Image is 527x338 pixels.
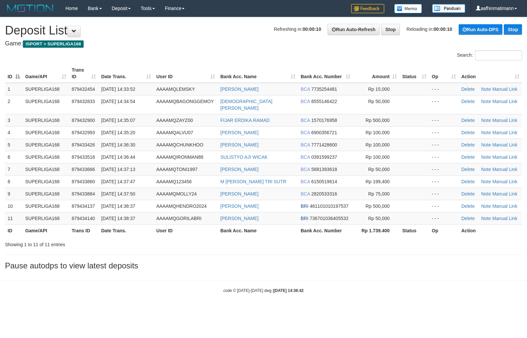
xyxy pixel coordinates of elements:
td: - - - [429,188,459,200]
span: [DATE] 14:35:20 [101,130,135,135]
span: Copy 7735254481 to clipboard [311,86,337,92]
label: Search: [457,50,522,60]
th: Date Trans.: activate to sort column ascending [99,64,154,83]
span: AAAAMQIRONMAN88 [156,154,203,160]
span: Rp 100,000 [366,142,390,147]
a: Delete [461,130,475,135]
a: Manual Link [492,167,517,172]
span: 879433666 [72,167,95,172]
td: SUPERLIGA168 [23,83,69,95]
span: [DATE] 14:36:30 [101,142,135,147]
span: Copy 6150519614 to clipboard [311,179,337,184]
td: 6 [5,151,23,163]
a: Manual Link [492,191,517,197]
th: Rp 1.739.400 [353,224,400,237]
span: AAAAMQBAGONGGEMOY [156,99,214,104]
div: Showing 1 to 11 of 11 entries [5,239,215,248]
a: Manual Link [492,130,517,135]
a: FIJAR ERDIKA RAMAD [220,118,270,123]
span: Copy 461101010197537 to clipboard [310,203,348,209]
span: [DATE] 14:36:44 [101,154,135,160]
span: Copy 8555146422 to clipboard [311,99,337,104]
img: MOTION_logo.png [5,3,55,13]
span: AAAAMQZAYZ00 [156,118,193,123]
span: AAAAMQCHUNKHOO [156,142,203,147]
a: Stop [381,24,400,35]
td: 1 [5,83,23,95]
td: 2 [5,95,23,114]
a: Note [481,203,491,209]
a: [PERSON_NAME] [220,142,259,147]
img: panduan.png [432,4,465,13]
a: Note [481,130,491,135]
a: Manual Link [492,142,517,147]
span: Rp 100,000 [366,154,390,160]
a: Delete [461,216,475,221]
span: [DATE] 14:37:50 [101,191,135,197]
th: User ID: activate to sort column ascending [154,64,218,83]
span: Copy 0391599237 to clipboard [311,154,337,160]
strong: 00:00:10 [434,27,452,32]
span: Rp 50,000 [368,167,390,172]
h1: Deposit List [5,24,522,37]
td: 8 [5,175,23,188]
a: Note [481,142,491,147]
a: Delete [461,154,475,160]
th: User ID [154,224,218,237]
span: BCA [301,86,310,92]
a: Note [481,191,491,197]
a: [PERSON_NAME] [220,216,259,221]
h3: Pause autodps to view latest deposits [5,261,522,270]
th: Status: activate to sort column ascending [400,64,429,83]
span: [DATE] 14:34:54 [101,99,135,104]
span: BRI [301,203,308,209]
th: Bank Acc. Name: activate to sort column ascending [218,64,298,83]
a: Note [481,154,491,160]
a: Delete [461,179,475,184]
a: Delete [461,118,475,123]
span: [DATE] 14:33:52 [101,86,135,92]
th: Action: activate to sort column ascending [459,64,522,83]
span: 879433426 [72,142,95,147]
h4: Game: [5,40,522,47]
span: AAAAMQGORILABRI [156,216,201,221]
span: 879434140 [72,216,95,221]
a: Delete [461,86,475,92]
span: AAAAMQ123456 [156,179,192,184]
a: Manual Link [492,216,517,221]
span: Rp 100,000 [366,130,390,135]
td: - - - [429,163,459,175]
span: [DATE] 14:38:37 [101,216,135,221]
span: AAAAMQHENDRO2024 [156,203,207,209]
span: ISPORT > SUPERLIGA168 [23,40,84,48]
td: SUPERLIGA168 [23,188,69,200]
th: Op [429,224,459,237]
a: M [PERSON_NAME] TRI SUTR [220,179,286,184]
span: Copy 2820533316 to clipboard [311,191,337,197]
img: Button%20Memo.svg [394,4,422,13]
span: Reloading in: [407,27,452,32]
a: Delete [461,167,475,172]
td: - - - [429,126,459,139]
td: 10 [5,200,23,212]
th: Op: activate to sort column ascending [429,64,459,83]
td: - - - [429,200,459,212]
td: SUPERLIGA168 [23,126,69,139]
td: 3 [5,114,23,126]
span: Rp 50,000 [368,216,390,221]
td: - - - [429,95,459,114]
span: 879432900 [72,118,95,123]
strong: 00:00:10 [303,27,321,32]
a: Note [481,118,491,123]
a: Delete [461,203,475,209]
a: [PERSON_NAME] [220,167,259,172]
a: Note [481,99,491,104]
td: SUPERLIGA168 [23,114,69,126]
span: BCA [301,130,310,135]
a: SULISTYO AJI WICAK [220,154,267,160]
a: [PERSON_NAME] [220,130,259,135]
td: SUPERLIGA168 [23,163,69,175]
a: Manual Link [492,154,517,160]
span: Copy 5681393618 to clipboard [311,167,337,172]
td: 4 [5,126,23,139]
